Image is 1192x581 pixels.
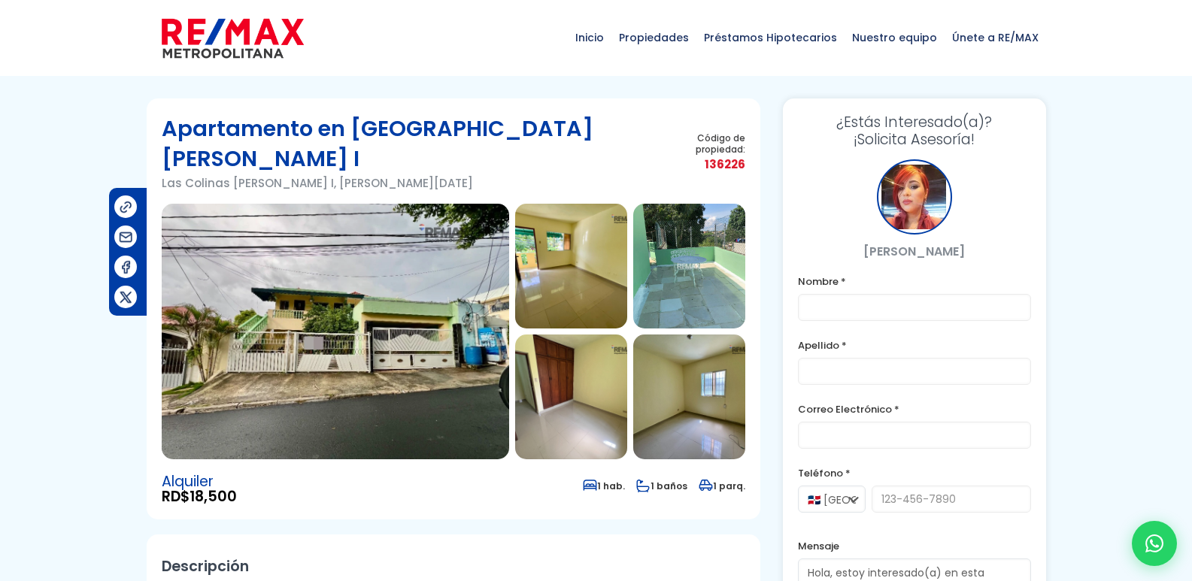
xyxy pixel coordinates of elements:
[568,15,611,60] span: Inicio
[798,336,1031,355] label: Apellido *
[190,486,237,507] span: 18,500
[666,132,745,155] span: Código de propiedad:
[583,480,625,492] span: 1 hab.
[798,242,1031,261] p: [PERSON_NAME]
[798,113,1031,148] h3: ¡Solicita Asesoría!
[633,334,745,459] img: Apartamento en Las Colinas Del Seminario I
[611,15,696,60] span: Propiedades
[636,480,687,492] span: 1 baños
[162,16,304,61] img: remax-metropolitana-logo
[162,204,509,459] img: Apartamento en Las Colinas Del Seminario I
[798,537,1031,555] label: Mensaje
[162,489,237,504] span: RD$
[872,486,1031,513] input: 123-456-7890
[118,229,134,245] img: Compartir
[515,334,627,459] img: Apartamento en Las Colinas Del Seminario I
[696,15,845,60] span: Préstamos Hipotecarios
[845,15,945,60] span: Nuestro equipo
[945,15,1046,60] span: Únete a RE/MAX
[699,480,745,492] span: 1 parq.
[666,155,745,174] span: 136226
[162,174,666,192] p: Las Colinas [PERSON_NAME] I, [PERSON_NAME][DATE]
[877,159,952,235] div: Maricela Dominguez
[798,464,1031,483] label: Teléfono *
[798,400,1031,419] label: Correo Electrónico *
[118,289,134,305] img: Compartir
[162,474,237,489] span: Alquiler
[162,113,666,174] h1: Apartamento en [GEOGRAPHIC_DATA] [PERSON_NAME] I
[633,204,745,328] img: Apartamento en Las Colinas Del Seminario I
[798,272,1031,291] label: Nombre *
[118,199,134,215] img: Compartir
[118,259,134,275] img: Compartir
[515,204,627,328] img: Apartamento en Las Colinas Del Seminario I
[798,113,1031,131] span: ¿Estás Interesado(a)?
